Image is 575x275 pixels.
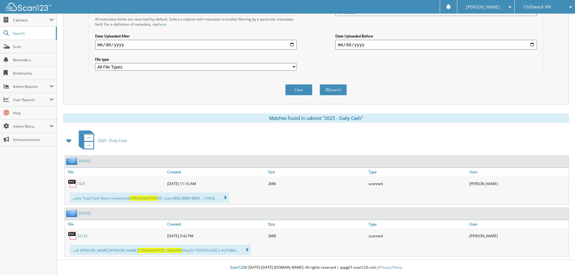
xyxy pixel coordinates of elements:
label: Date Uploaded Before [335,34,537,39]
span: Scan [13,44,54,49]
span: Admin Menu [13,124,50,129]
span: [PERSON_NAME] [466,5,500,9]
span: 2025 - Daily Cash [98,138,127,143]
a: Privacy Policy [379,265,402,270]
label: Date Uploaded After [95,34,297,39]
a: [DATE] [79,158,91,164]
div: [PERSON_NAME] [468,230,569,242]
div: 2MB [267,177,367,190]
a: Type [367,168,468,176]
div: [DATE] 11:10 AM [166,177,267,190]
div: [PERSON_NAME] [468,177,569,190]
a: Size [267,168,367,176]
a: Created [166,168,267,176]
div: [DATE] 5:42 PM [166,230,267,242]
input: start [95,40,297,50]
a: [DATE] [79,211,91,216]
span: Cabinets [13,18,50,23]
input: end [335,40,537,50]
button: Clear [285,84,312,95]
a: User [468,168,569,176]
img: PDF.png [68,231,77,240]
img: folder2.png [66,157,79,165]
span: CONSOLIDATED [138,248,165,253]
div: © [DATE]-[DATE] [DOMAIN_NAME]. All rights reserved | appg01-scan123-com | [57,260,575,275]
img: PDF.png [68,179,77,188]
span: Help [13,110,54,116]
div: scanned [367,230,468,242]
a: 7425 [77,181,85,186]
div: All metadata fields are searched by default. Select a cabinet with metadata to enable filtering b... [95,17,297,27]
span: Chilliwack VW [523,5,551,9]
button: Search [320,84,347,95]
span: Admin Reports [13,84,50,89]
a: File [65,220,166,228]
span: Announcements [13,137,54,142]
span: User Reports [13,97,50,102]
span: Scan123 [230,265,244,270]
div: 3MB [267,230,367,242]
span: CONSOLIDATED [130,196,157,201]
a: User [468,220,569,228]
div: ...UE [PERSON_NAME] [PERSON_NAME] VALLEY TOYOTA DOCS AUTOBO... [69,245,251,255]
a: Created [166,220,267,228]
div: ...oins Total Cash Kearrrreetenai\)) DE, esas 8892 8889 8890 ... CHEQ... [69,193,229,203]
a: Size [267,220,367,228]
iframe: Chat Widget [545,246,575,275]
a: Type [367,220,468,228]
span: Search [13,31,53,36]
div: Matches found in cabinet "2025 - Daily Cash" [63,114,569,123]
span: DEALERS [166,248,182,253]
a: 2025 - Daily Cash [75,129,127,152]
a: File [65,168,166,176]
img: folder2.png [66,209,79,217]
span: Bookmarks [13,71,54,76]
label: File type [95,57,297,62]
a: here [158,22,166,27]
span: Reminders [13,57,54,62]
img: scan123-logo-white.svg [6,3,51,11]
a: 32125 [77,233,88,238]
div: scanned [367,177,468,190]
